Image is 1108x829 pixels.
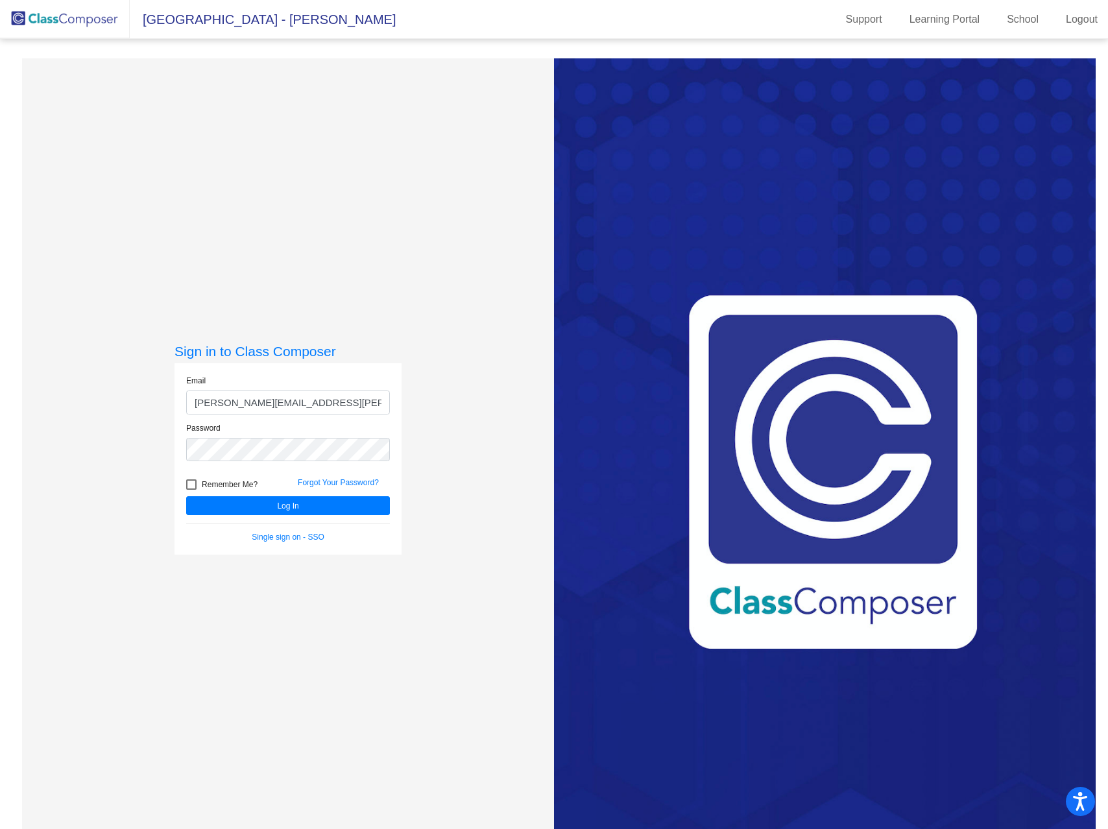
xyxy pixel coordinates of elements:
[175,343,402,359] h3: Sign in to Class Composer
[531,440,570,466] button: Ok
[252,533,324,542] a: Single sign on - SSO
[899,9,991,30] a: Learning Portal
[1055,9,1108,30] a: Logout
[186,422,221,434] label: Password
[130,9,396,30] span: [GEOGRAPHIC_DATA] - [PERSON_NAME]
[996,9,1049,30] a: School
[186,375,206,387] label: Email
[359,357,749,378] h2: Login Alert
[186,496,390,515] button: Log In
[836,9,893,30] a: Support
[359,388,749,427] div: Your application session has been on for too long. Please login again to continue working.
[298,478,379,487] a: Forgot Your Password?
[202,477,258,492] span: Remember Me?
